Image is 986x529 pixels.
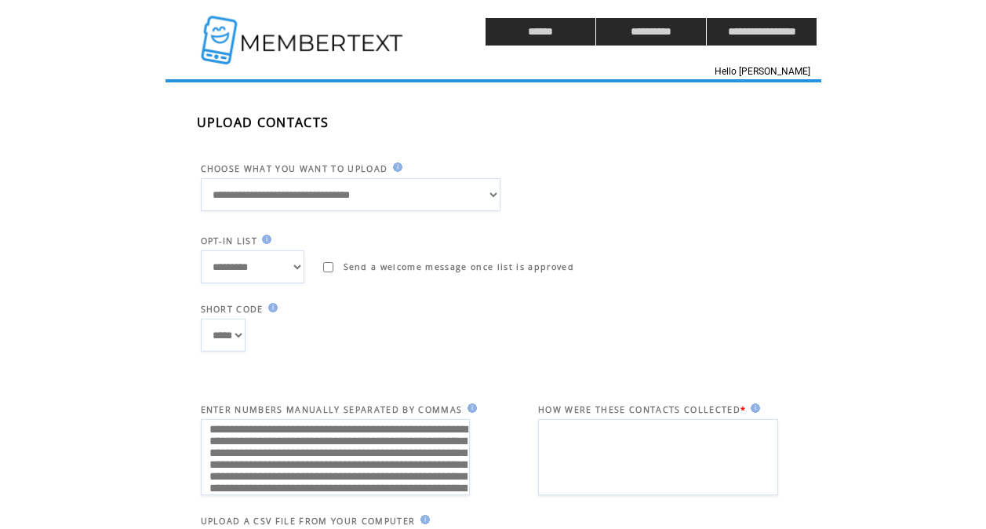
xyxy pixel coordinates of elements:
[388,162,402,172] img: help.gif
[264,303,278,312] img: help.gif
[746,403,760,413] img: help.gif
[715,66,810,77] span: Hello [PERSON_NAME]
[416,515,430,524] img: help.gif
[201,516,416,527] span: UPLOAD A CSV FILE FROM YOUR COMPUTER
[344,261,575,272] span: Send a welcome message once list is approved
[201,235,258,246] span: OPT-IN LIST
[201,163,388,174] span: CHOOSE WHAT YOU WANT TO UPLOAD
[201,404,463,415] span: ENTER NUMBERS MANUALLY SEPARATED BY COMMAS
[197,114,329,131] span: UPLOAD CONTACTS
[538,404,740,415] span: HOW WERE THESE CONTACTS COLLECTED
[463,403,477,413] img: help.gif
[257,235,271,244] img: help.gif
[201,304,264,315] span: SHORT CODE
